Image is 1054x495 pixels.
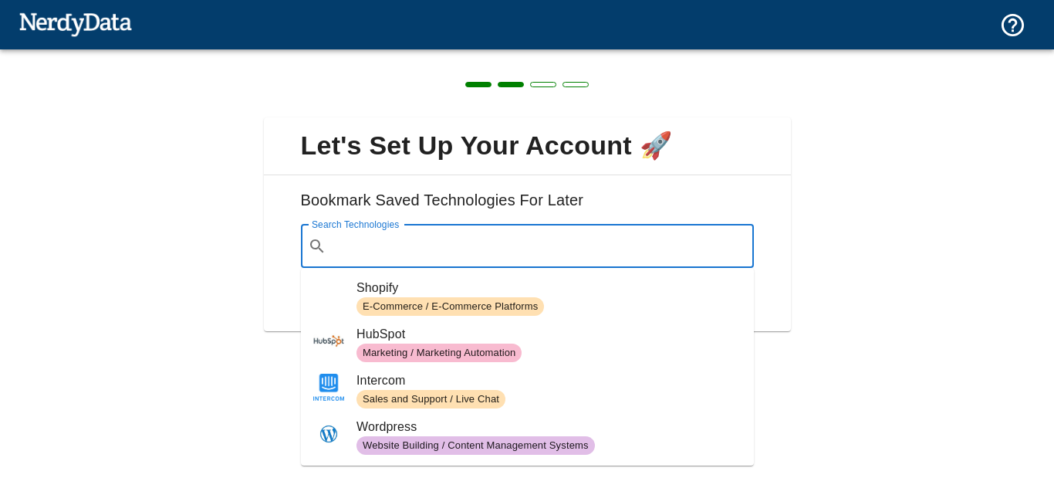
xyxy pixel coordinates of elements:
[276,130,779,162] span: Let's Set Up Your Account 🚀
[276,188,779,225] h6: Bookmark Saved Technologies For Later
[356,346,522,361] span: Marketing / Marketing Automation
[356,392,505,407] span: Sales and Support / Live Chat
[990,2,1035,48] button: Support and Documentation
[356,325,742,344] span: HubSpot
[356,300,544,314] span: E-Commerce / E-Commerce Platforms
[312,218,399,231] label: Search Technologies
[356,418,742,436] span: Wordpress
[19,8,132,39] img: NerdyData.com
[356,439,595,453] span: Website Building / Content Management Systems
[977,385,1035,444] iframe: Drift Widget Chat Controller
[356,279,742,297] span: Shopify
[356,464,742,483] span: Google Adsense
[356,371,742,390] span: Intercom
